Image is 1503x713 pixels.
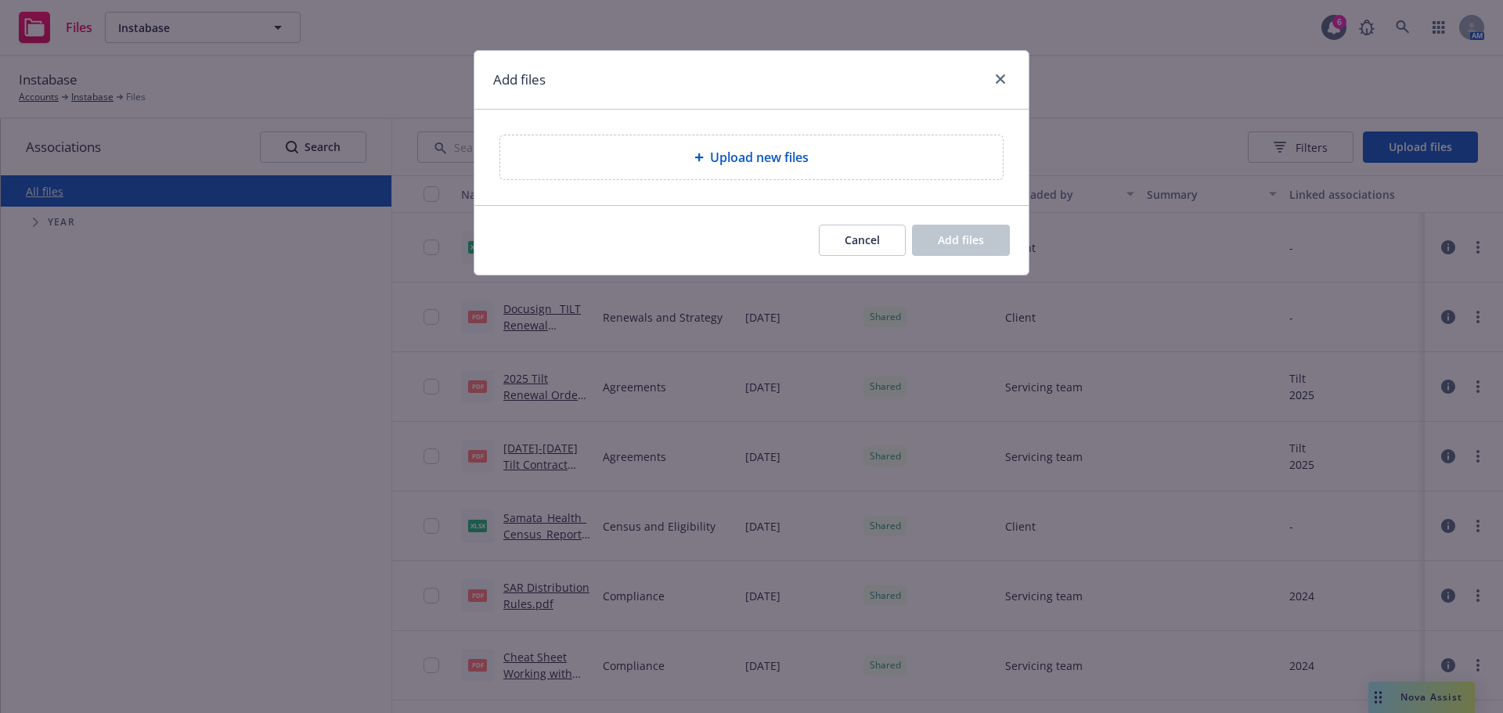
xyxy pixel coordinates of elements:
span: Cancel [845,232,880,247]
a: close [991,70,1010,88]
button: Add files [912,225,1010,256]
button: Cancel [819,225,906,256]
div: Upload new files [499,135,1004,180]
span: Add files [938,232,984,247]
h1: Add files [493,70,546,90]
span: Upload new files [710,148,809,167]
